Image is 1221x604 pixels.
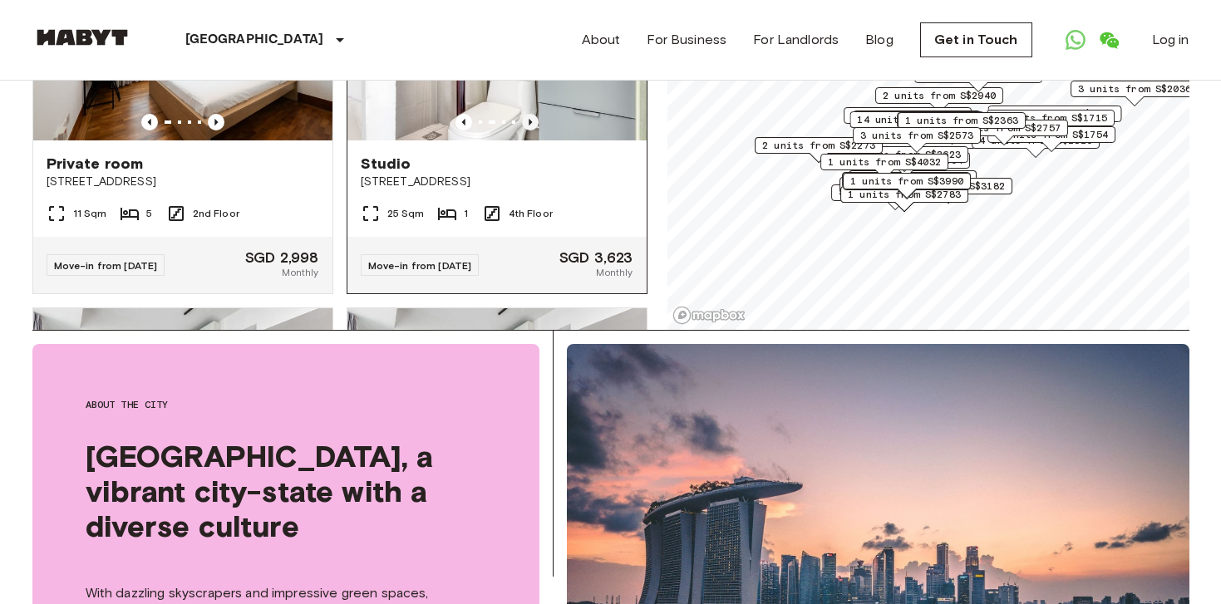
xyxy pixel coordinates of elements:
[849,170,977,196] div: Map marker
[86,397,486,412] span: About the city
[850,174,963,189] span: 1 units from S$3990
[54,259,158,272] span: Move-in from [DATE]
[47,174,319,190] span: [STREET_ADDRESS]
[522,114,539,130] button: Previous image
[73,206,107,221] span: 11 Sqm
[455,114,472,130] button: Previous image
[141,114,158,130] button: Previous image
[361,154,411,174] span: Studio
[361,174,633,190] span: [STREET_ADDRESS]
[820,154,948,179] div: Map marker
[146,206,152,221] span: 5
[840,146,968,172] div: Map marker
[948,120,1061,135] span: 2 units from S$2757
[208,114,224,130] button: Previous image
[755,137,883,163] div: Map marker
[844,107,972,133] div: Map marker
[387,206,425,221] span: 25 Sqm
[849,111,983,137] div: Map marker
[185,30,324,50] p: [GEOGRAPHIC_DATA]
[647,30,726,50] a: For Business
[843,173,971,199] div: Map marker
[842,152,970,178] div: Map marker
[33,308,332,508] img: Marketing picture of unit SG-01-002-002-01
[905,113,1018,128] span: 1 units from S$2363
[848,147,961,162] span: 3 units from S$3623
[1059,23,1092,56] a: Open WhatsApp
[842,172,970,198] div: Map marker
[920,22,1032,57] a: Get in Touch
[596,265,633,280] span: Monthly
[898,112,1026,138] div: Map marker
[1152,30,1189,50] a: Log in
[892,179,1005,194] span: 1 units from S$3182
[987,110,1115,135] div: Map marker
[987,106,1121,131] div: Map marker
[851,108,964,123] span: 3 units from S$1764
[994,110,1107,125] span: 1 units from S$1715
[853,127,981,153] div: Map marker
[831,184,959,210] div: Map marker
[853,110,981,136] div: Map marker
[857,112,976,127] span: 14 units from S$2348
[940,120,1068,145] div: Map marker
[32,29,132,46] img: Habyt
[839,177,967,203] div: Map marker
[1092,23,1125,56] a: Open WeChat
[828,155,941,169] span: 1 units from S$4032
[86,439,486,543] span: [GEOGRAPHIC_DATA], a vibrant city-state with a diverse culture
[347,308,647,508] img: Marketing picture of unit SG-01-002-014-01
[995,106,1114,121] span: 17 units from S$1480
[753,30,839,50] a: For Landlords
[282,265,318,280] span: Monthly
[860,128,973,143] span: 3 units from S$2573
[840,186,968,212] div: Map marker
[245,250,318,265] span: SGD 2,998
[464,206,468,221] span: 1
[987,126,1115,152] div: Map marker
[672,306,746,325] a: Mapbox logo
[368,259,472,272] span: Move-in from [DATE]
[762,138,875,153] span: 2 units from S$2273
[193,206,239,221] span: 2nd Floor
[1078,81,1191,96] span: 3 units from S$2036
[875,87,1003,113] div: Map marker
[839,185,952,200] span: 4 units from S$1680
[582,30,621,50] a: About
[1071,81,1199,106] div: Map marker
[559,250,633,265] span: SGD 3,623
[47,154,144,174] span: Private room
[509,206,553,221] span: 4th Floor
[884,178,1012,204] div: Map marker
[883,88,996,103] span: 2 units from S$2940
[897,112,1025,138] div: Map marker
[865,30,894,50] a: Blog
